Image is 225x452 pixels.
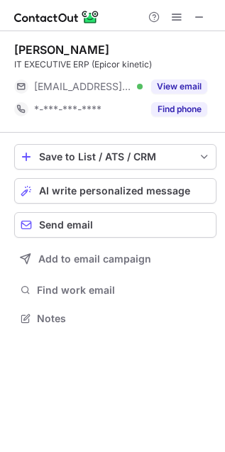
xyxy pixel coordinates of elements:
[14,9,99,26] img: ContactOut v5.3.10
[39,185,190,197] span: AI write personalized message
[14,246,216,272] button: Add to email campaign
[14,58,216,71] div: IT EXECUTIVE ERP (Epicor kinetic)
[37,312,211,325] span: Notes
[39,151,192,162] div: Save to List / ATS / CRM
[37,284,211,297] span: Find work email
[151,102,207,116] button: Reveal Button
[14,144,216,170] button: save-profile-one-click
[14,212,216,238] button: Send email
[14,309,216,329] button: Notes
[151,79,207,94] button: Reveal Button
[34,80,132,93] span: [EMAIL_ADDRESS][DOMAIN_NAME]
[39,219,93,231] span: Send email
[14,280,216,300] button: Find work email
[38,253,151,265] span: Add to email campaign
[14,43,109,57] div: [PERSON_NAME]
[14,178,216,204] button: AI write personalized message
